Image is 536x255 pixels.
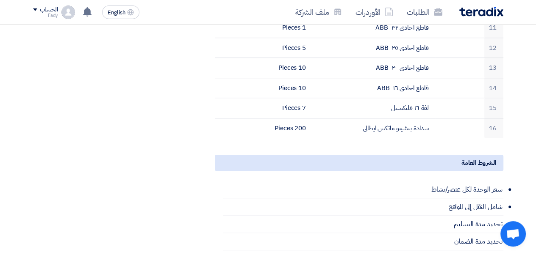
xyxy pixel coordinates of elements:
a: الطلبات [400,2,449,22]
td: قاطع احادى ١٦ ABB [313,78,435,98]
td: قاطع احادى ٢٠ ABB [313,58,435,78]
td: 7 Pieces [264,98,313,118]
td: سدادة بتشينو ماتكس ايطالى [313,118,435,138]
div: الحساب [40,6,58,14]
td: 1 Pieces [264,18,313,38]
td: قاطع احادى ٣٢ ABB [313,18,435,38]
td: 13 [484,58,503,78]
td: 200 Pieces [264,118,313,138]
div: Fady [33,13,58,18]
td: 15 [484,98,503,118]
div: Open chat [500,221,526,247]
td: 14 [484,78,503,98]
td: قاطع احادى ٢٥ ABB [313,38,435,58]
img: Teradix logo [459,7,503,16]
li: تحديد مدة التسليم [223,216,503,233]
td: 12 [484,38,503,58]
td: 11 [484,18,503,38]
li: سعر الوحدة لكل عنصر/نشاط [223,181,503,198]
a: ملف الشركة [289,2,349,22]
td: 16 [484,118,503,138]
td: 10 Pieces [264,58,313,78]
li: تحديد مدة الضمان [223,233,503,250]
td: 5 Pieces [264,38,313,58]
td: 10 Pieces [264,78,313,98]
li: شامل النقل إلى المواقع [223,198,503,216]
span: English [108,10,125,16]
span: الشروط العامة [461,158,497,167]
a: الأوردرات [349,2,400,22]
button: English [102,5,139,19]
img: profile_test.png [61,5,75,19]
td: لفة ١٦ فليكسبل [313,98,435,118]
